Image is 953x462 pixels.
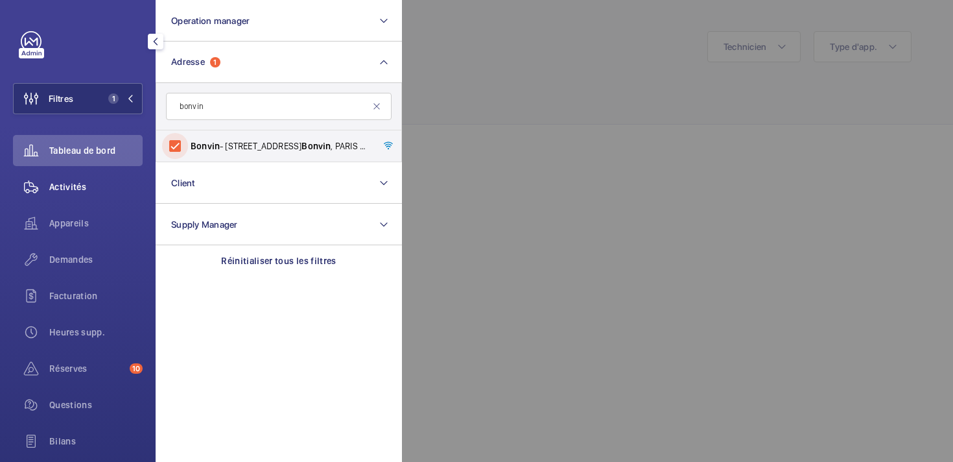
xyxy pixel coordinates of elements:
[49,180,143,193] span: Activités
[49,362,124,375] span: Réserves
[49,435,143,448] span: Bilans
[49,144,143,157] span: Tableau de bord
[13,83,143,114] button: Filtres1
[49,398,143,411] span: Questions
[49,217,143,230] span: Appareils
[49,92,73,105] span: Filtres
[108,93,119,104] span: 1
[49,253,143,266] span: Demandes
[49,289,143,302] span: Facturation
[49,326,143,339] span: Heures supp.
[130,363,143,374] span: 10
